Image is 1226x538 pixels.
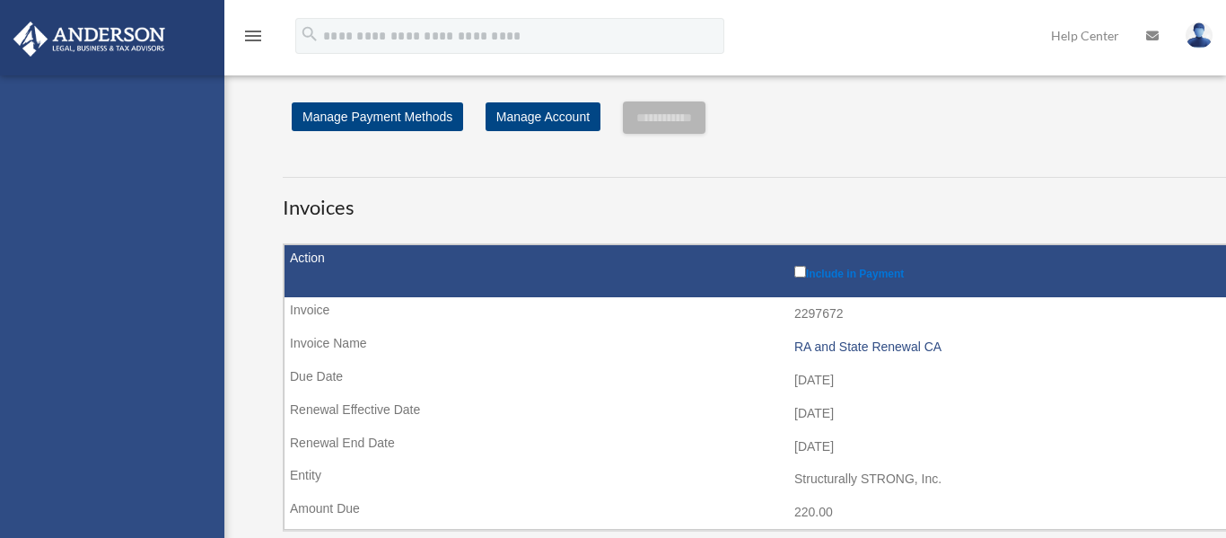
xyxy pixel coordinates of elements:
[794,266,806,278] input: Include in Payment
[8,22,171,57] img: Anderson Advisors Platinum Portal
[1186,22,1213,49] img: User Pic
[242,25,264,47] i: menu
[486,102,600,131] a: Manage Account
[300,24,320,44] i: search
[242,31,264,47] a: menu
[292,102,463,131] a: Manage Payment Methods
